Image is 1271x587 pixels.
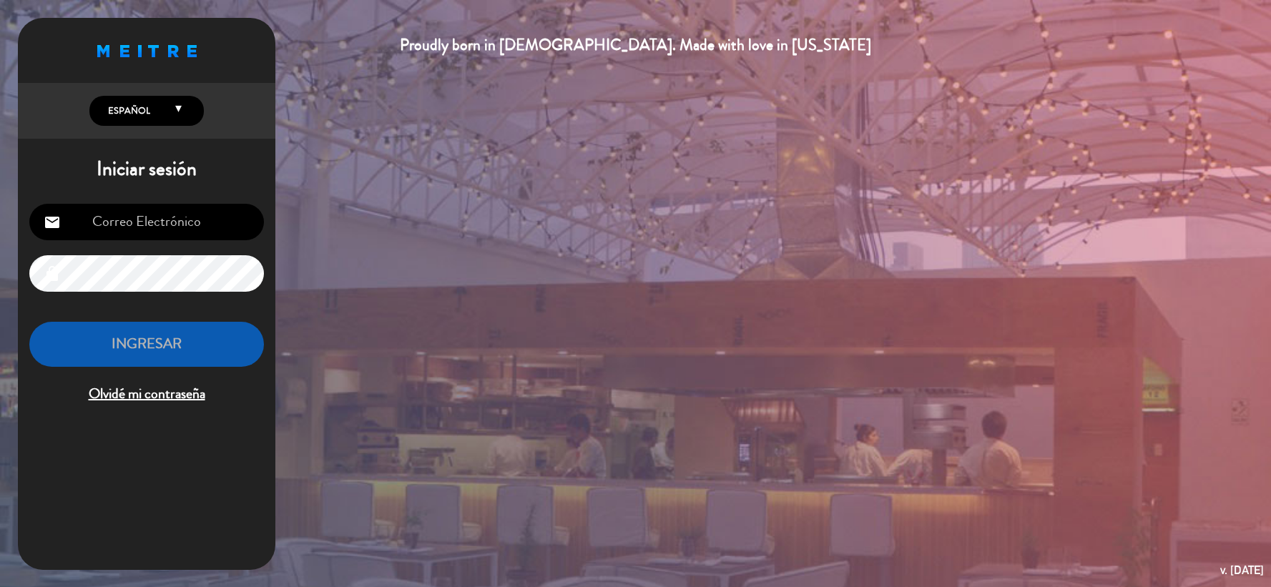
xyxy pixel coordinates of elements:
span: Olvidé mi contraseña [29,383,264,406]
i: lock [44,265,61,282]
i: email [44,214,61,231]
h1: Iniciar sesión [18,157,275,182]
button: INGRESAR [29,322,264,367]
input: Correo Electrónico [29,204,264,240]
div: v. [DATE] [1220,561,1264,580]
span: Español [104,104,150,118]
